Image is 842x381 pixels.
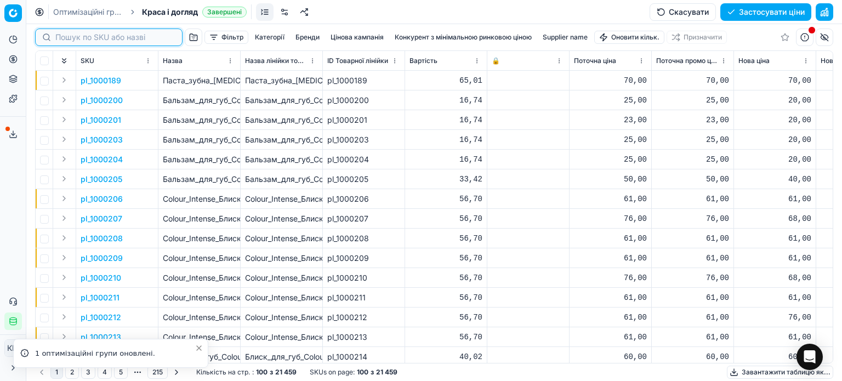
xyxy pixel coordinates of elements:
[81,154,123,165] p: pl_1000204
[574,95,647,106] div: 25,00
[196,368,297,377] div: :
[656,253,729,264] div: 61,00
[409,253,482,264] div: 56,70
[656,233,729,244] div: 61,00
[327,115,400,126] div: pl_1000201
[327,56,388,65] span: ID Товарної лінійки
[55,32,175,43] input: Пошук по SKU або назві
[574,174,647,185] div: 50,00
[81,56,94,65] span: SKU
[656,312,729,323] div: 61,00
[538,31,592,44] button: Supplier name
[50,366,63,379] button: 1
[245,213,318,224] div: Colour_Intense_Блиск_для_губ__Jelly_Gloss_глянець_відтінок_08_(шимер_морозний)_6_мл
[53,7,123,18] a: Оптимізаційні групи
[81,174,122,185] button: pl_1000205
[163,213,236,224] p: Colour_Intense_Блиск_для_губ__Jelly_Gloss_глянець_відтінок_08_(шимер_морозний)_6_мл
[797,344,823,370] div: Open Intercom Messenger
[163,174,236,185] p: Бальзам_для_губ_Colour_Intense_SOS_complex_5_г
[81,194,123,204] button: pl_1000206
[245,351,318,362] div: Блиск_для_губ_Colour_Intense_Pop_Neon_[MEDICAL_DATA]_10_мл_(05_ягода)
[202,7,247,18] span: Завершені
[58,212,71,225] button: Expand
[163,95,236,106] p: Бальзам_для_губ_Colour_Intense_Balamce_5_г_(05_манго)
[656,154,729,165] div: 25,00
[738,115,811,126] div: 20,00
[81,366,95,379] button: 3
[58,231,71,244] button: Expand
[81,134,123,145] button: pl_1000203
[163,56,183,65] span: Назва
[81,115,121,126] p: pl_1000201
[357,368,368,377] strong: 100
[409,332,482,343] div: 56,70
[163,253,236,264] p: Colour_Intense_Блиск_для_губ__Jelly_Gloss__глянець_відтінок_04_(шимер_рум'янець)_6_мл
[409,56,437,65] span: Вартість
[326,31,388,44] button: Цінова кампанія
[163,292,236,303] p: Colour_Intense_Блиск_для_губ__Jelly_Gloss_глянець_відтінок_10_(шимер_тилесний)_6_мл
[58,310,71,323] button: Expand
[409,115,482,126] div: 16,74
[81,253,123,264] p: pl_1000209
[163,134,236,145] p: Бальзам_для_губ_Colour_Intense_Balamce_5_г_(02_ківі)
[738,75,811,86] div: 70,00
[58,73,71,87] button: Expand
[574,134,647,145] div: 25,00
[656,75,729,86] div: 70,00
[656,351,729,362] div: 60,00
[81,312,121,323] p: pl_1000212
[371,368,374,377] strong: з
[142,7,247,18] span: Краса і доглядЗавершені
[574,213,647,224] div: 76,00
[5,340,21,356] span: КM
[656,56,718,65] span: Поточна промо ціна
[81,233,123,244] p: pl_1000208
[738,213,811,224] div: 68,00
[327,292,400,303] div: pl_1000211
[245,233,318,244] div: Colour_Intense_Блиск_для_губ__Jelly_Gloss_глянець_відтінок_06_(шимер_рожевий)_6_мл
[738,272,811,283] div: 68,00
[574,194,647,204] div: 61,00
[409,272,482,283] div: 56,70
[650,3,716,21] button: Скасувати
[192,342,206,355] button: Close toast
[245,56,307,65] span: Назва лінійки товарів
[327,194,400,204] div: pl_1000206
[245,253,318,264] div: Colour_Intense_Блиск_для_губ__Jelly_Gloss__глянець_відтінок_04_(шимер_рум'янець)_6_мл
[738,194,811,204] div: 61,00
[656,115,729,126] div: 23,00
[409,213,482,224] div: 56,70
[409,233,482,244] div: 56,70
[58,54,71,67] button: Expand all
[163,332,236,343] p: Colour_Intense_Блиск_для_губ__Jelly_Gloss_глянець_відтінок_11_(голографік)_6_мл_
[81,213,122,224] button: pl_1000207
[142,7,198,18] span: Краса і догляд
[58,291,71,304] button: Expand
[81,332,121,343] p: pl_1000213
[574,56,616,65] span: Поточна ціна
[245,312,318,323] div: Colour_Intense_Блиск_для_губ__Jelly_Gloss_глянець_відтінок_13_(перець)_6_мл_
[738,351,811,362] div: 60,00
[409,174,482,185] div: 33,42
[656,194,729,204] div: 61,00
[594,31,664,44] button: Оновити кільк.
[656,174,729,185] div: 50,00
[409,292,482,303] div: 56,70
[574,292,647,303] div: 61,00
[196,368,250,377] span: Кількість на стр.
[738,312,811,323] div: 76,00
[574,272,647,283] div: 76,00
[390,31,536,44] button: Конкурент з мінімальною ринковою ціною
[738,95,811,106] div: 20,00
[163,312,236,323] p: Colour_Intense_Блиск_для_губ__Jelly_Gloss_глянець_відтінок_13_(перець)_6_мл_
[291,31,324,44] button: Бренди
[245,95,318,106] div: Бальзам_для_губ_Colour_Intense_Balamce_5_г_(05_манго)
[574,154,647,165] div: 25,00
[492,56,500,65] span: 🔒
[327,154,400,165] div: pl_1000204
[656,134,729,145] div: 25,00
[327,174,400,185] div: pl_1000205
[163,194,236,204] p: Colour_Intense_Блиск_для_губ__Jelly_Gloss_відтінок_09_глянець_пісок_6_мл
[163,351,236,362] p: Блиск_для_губ_Colour_Intense_Pop_Neon_[MEDICAL_DATA]_10_мл_(05_ягода)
